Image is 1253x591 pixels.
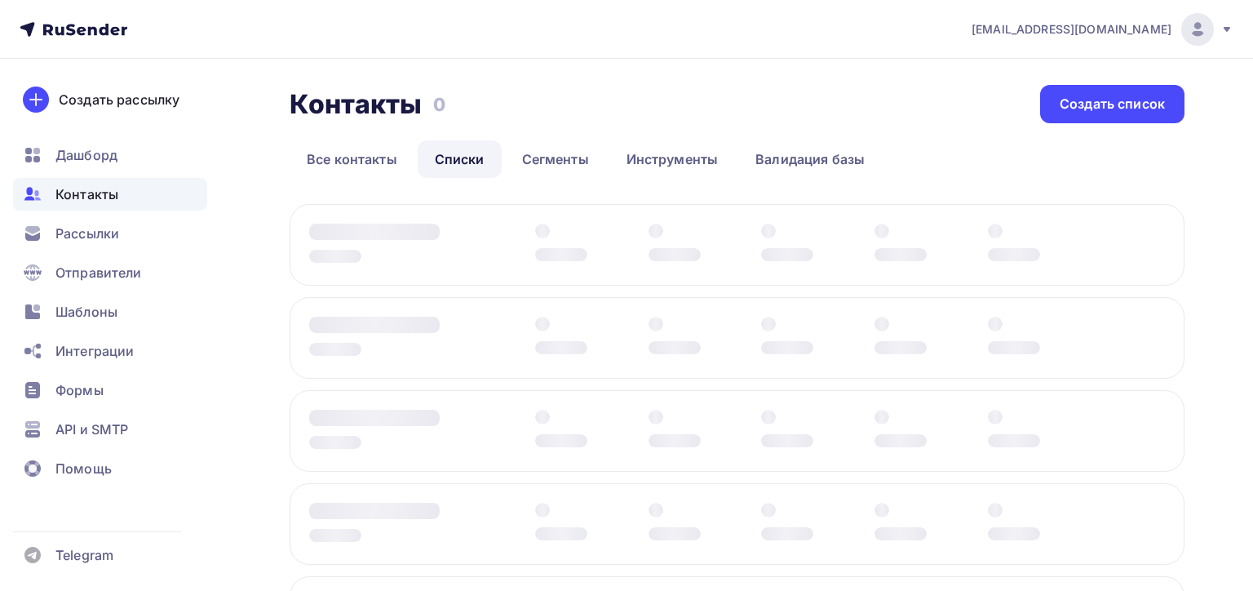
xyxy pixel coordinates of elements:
a: Шаблоны [13,295,207,328]
span: API и SMTP [55,420,128,439]
span: Контакты [55,184,118,204]
span: Помощь [55,459,112,478]
a: Контакты [13,178,207,211]
a: Отправители [13,256,207,289]
span: Шаблоны [55,302,117,322]
div: Создать список [1060,95,1165,113]
a: Дашборд [13,139,207,171]
span: [EMAIL_ADDRESS][DOMAIN_NAME] [972,21,1171,38]
a: Формы [13,374,207,407]
a: [EMAIL_ADDRESS][DOMAIN_NAME] [972,13,1233,46]
a: Все контакты [290,140,414,178]
span: Отправители [55,263,142,282]
a: Рассылки [13,217,207,250]
span: Telegram [55,545,113,565]
span: Дашборд [55,145,117,165]
div: Создать рассылку [59,90,179,109]
a: Списки [418,140,502,178]
a: Сегменты [505,140,606,178]
h3: 0 [433,93,445,116]
a: Инструменты [609,140,736,178]
span: Рассылки [55,224,119,243]
h2: Контакты [290,88,422,121]
span: Интеграции [55,341,134,361]
a: Валидация базы [738,140,882,178]
span: Формы [55,380,104,400]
